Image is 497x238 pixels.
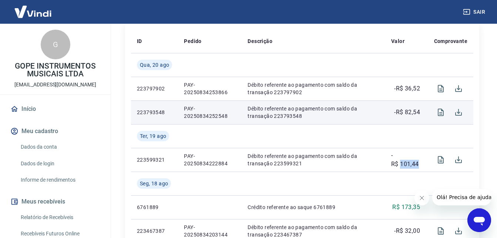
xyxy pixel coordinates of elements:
p: PAY-20250834222884 [184,152,236,167]
span: Seg, 18 ago [140,180,168,187]
a: Informe de rendimentos [18,172,102,188]
p: GOPE INSTRUMENTOS MUSICAIS LTDA [6,62,105,78]
span: Qua, 20 ago [140,61,169,69]
p: Débito referente ao pagamento com saldo da transação 223793548 [248,105,379,120]
span: Download [450,103,467,121]
p: -R$ 36,52 [394,84,420,93]
div: G [41,30,70,59]
button: Sair [461,5,488,19]
p: Descrição [248,37,272,45]
span: Visualizar [432,80,450,97]
p: PAY-20250834252548 [184,105,236,120]
iframe: Message from company [432,189,491,205]
p: 223797902 [137,85,172,92]
img: Vindi [9,0,57,23]
p: ID [137,37,142,45]
span: Visualizar [432,151,450,169]
iframe: Button to launch messaging window [467,208,491,232]
p: 223467387 [137,227,172,235]
p: Pedido [184,37,201,45]
p: -R$ 101,44 [391,151,420,169]
iframe: Close message [414,191,429,205]
span: Ter, 19 ago [140,132,166,140]
a: Dados de login [18,156,102,171]
p: [EMAIL_ADDRESS][DOMAIN_NAME] [14,81,96,89]
a: Relatório de Recebíveis [18,210,102,225]
a: Dados da conta [18,139,102,155]
button: Meu cadastro [9,123,102,139]
p: R$ 173,35 [392,203,420,212]
a: Início [9,101,102,117]
p: 223599321 [137,156,172,163]
p: 223793548 [137,109,172,116]
p: -R$ 32,00 [394,227,420,235]
p: Débito referente ao pagamento com saldo da transação 223599321 [248,152,379,167]
p: Valor [391,37,404,45]
p: Comprovante [434,37,467,45]
span: Olá! Precisa de ajuda? [4,5,62,11]
p: Crédito referente ao saque 6761889 [248,204,379,211]
button: Meus recebíveis [9,194,102,210]
p: Débito referente ao pagamento com saldo da transação 223797902 [248,81,379,96]
p: PAY-20250834253866 [184,81,236,96]
span: Download [450,151,467,169]
span: Download [450,80,467,97]
span: Visualizar [432,103,450,121]
p: -R$ 82,54 [394,108,420,117]
p: 6761889 [137,204,172,211]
